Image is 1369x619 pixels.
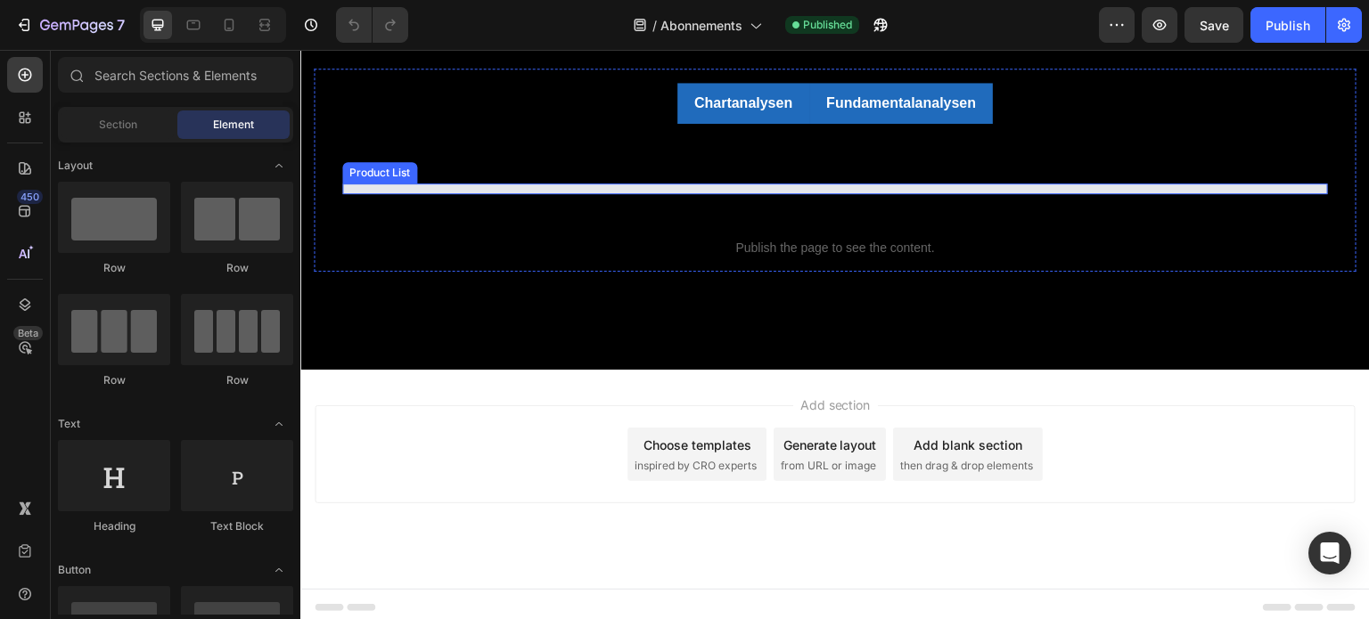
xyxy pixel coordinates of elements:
div: Generate layout [483,386,577,404]
button: Save [1185,7,1243,43]
div: Row [181,260,293,276]
button: 7 [7,7,133,43]
div: Row [58,260,170,276]
span: Save [1200,18,1229,33]
div: Text Block [181,518,293,534]
div: Undo/Redo [336,7,408,43]
span: Element [213,117,254,133]
button: Publish [1250,7,1325,43]
div: Row [181,372,293,388]
span: Toggle open [265,410,293,438]
div: 450 [17,190,43,204]
span: Abonnements [660,16,742,35]
input: Search Sections & Elements [58,57,293,93]
span: Section [99,117,137,133]
div: Open Intercom Messenger [1308,532,1351,574]
div: Choose templates [343,386,451,404]
span: Add section [493,346,578,364]
span: from URL or image [480,408,576,424]
div: Add blank section [613,386,722,404]
div: Row [58,372,170,388]
div: Beta [13,326,43,340]
span: / [652,16,657,35]
span: Button [58,562,91,578]
span: inspired by CRO experts [334,408,456,424]
span: Layout [58,158,93,174]
div: Publish [1266,16,1310,35]
span: Toggle open [265,151,293,180]
span: Published [803,17,852,33]
span: then drag & drop elements [600,408,733,424]
iframe: Design area [300,50,1369,619]
p: 7 [117,14,125,36]
div: Heading [58,518,170,534]
span: Text [58,416,80,432]
span: Toggle open [265,556,293,584]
